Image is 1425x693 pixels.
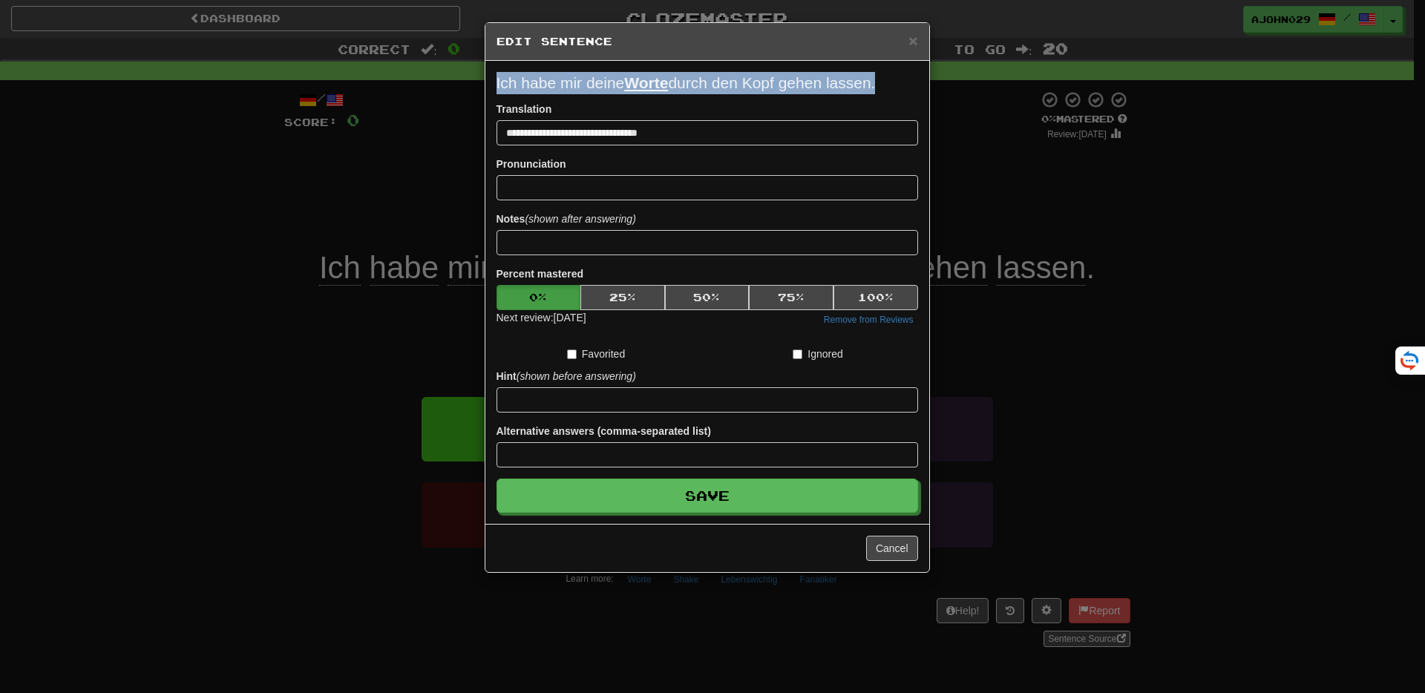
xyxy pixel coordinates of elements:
[497,266,584,281] label: Percent mastered
[497,479,918,513] button: Save
[497,285,918,310] div: Percent mastered
[833,285,918,310] button: 100%
[525,213,635,225] em: (shown after answering)
[908,33,917,48] button: Close
[497,72,918,94] p: Ich habe mir deine durch den Kopf gehen lassen.
[580,285,665,310] button: 25%
[497,310,586,328] div: Next review: [DATE]
[497,157,566,171] label: Pronunciation
[749,285,833,310] button: 75%
[497,369,636,384] label: Hint
[497,424,711,439] label: Alternative answers (comma-separated list)
[497,211,636,226] label: Notes
[497,285,581,310] button: 0%
[665,285,750,310] button: 50%
[624,74,668,91] u: Worte
[819,312,918,328] button: Remove from Reviews
[567,349,577,359] input: Favorited
[793,346,842,361] label: Ignored
[517,370,636,382] em: (shown before answering)
[908,32,917,49] span: ×
[497,102,552,116] label: Translation
[793,349,802,359] input: Ignored
[497,34,918,49] h5: Edit Sentence
[866,536,918,561] button: Cancel
[567,346,625,361] label: Favorited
